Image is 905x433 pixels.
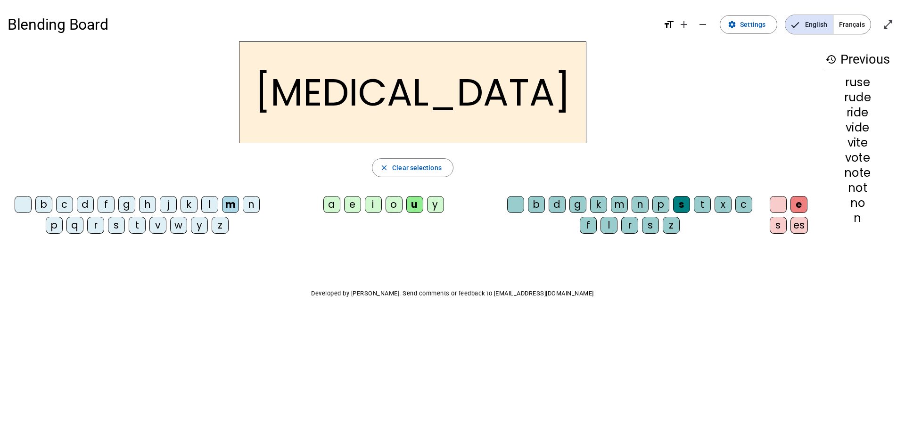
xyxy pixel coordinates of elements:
[35,196,52,213] div: b
[825,92,890,103] div: rude
[46,217,63,234] div: p
[790,217,808,234] div: es
[825,182,890,194] div: not
[697,19,708,30] mat-icon: remove
[735,196,752,213] div: c
[191,217,208,234] div: y
[160,196,177,213] div: j
[825,167,890,179] div: note
[673,196,690,213] div: s
[372,158,453,177] button: Clear selections
[601,217,617,234] div: l
[222,196,239,213] div: m
[323,196,340,213] div: a
[243,196,260,213] div: n
[882,19,894,30] mat-icon: open_in_full
[77,196,94,213] div: d
[825,107,890,118] div: ride
[652,196,669,213] div: p
[386,196,403,213] div: o
[693,15,712,34] button: Decrease font size
[632,196,649,213] div: n
[380,163,388,172] mat-icon: close
[98,196,115,213] div: f
[825,77,890,88] div: ruse
[790,196,807,213] div: e
[728,20,736,29] mat-icon: settings
[675,15,693,34] button: Increase font size
[825,49,890,70] h3: Previous
[663,217,680,234] div: z
[66,217,83,234] div: q
[569,196,586,213] div: g
[149,217,166,234] div: v
[833,15,871,34] span: Français
[825,137,890,148] div: vite
[129,217,146,234] div: t
[825,54,837,65] mat-icon: history
[8,288,897,299] p: Developed by [PERSON_NAME]. Send comments or feedback to [EMAIL_ADDRESS][DOMAIN_NAME]
[549,196,566,213] div: d
[8,9,656,40] h1: Blending Board
[825,197,890,209] div: no
[580,217,597,234] div: f
[678,19,690,30] mat-icon: add
[825,152,890,163] div: vote
[770,217,787,234] div: s
[740,19,765,30] span: Settings
[170,217,187,234] div: w
[239,41,586,143] h2: [MEDICAL_DATA]
[642,217,659,234] div: s
[879,15,897,34] button: Enter full screen
[825,212,890,224] div: n
[108,217,125,234] div: s
[201,196,218,213] div: l
[427,196,444,213] div: y
[392,162,442,173] span: Clear selections
[715,196,732,213] div: x
[663,19,675,30] mat-icon: format_size
[212,217,229,234] div: z
[87,217,104,234] div: r
[611,196,628,213] div: m
[406,196,423,213] div: u
[590,196,607,213] div: k
[720,15,777,34] button: Settings
[785,15,871,34] mat-button-toggle-group: Language selection
[365,196,382,213] div: i
[528,196,545,213] div: b
[118,196,135,213] div: g
[694,196,711,213] div: t
[785,15,833,34] span: English
[56,196,73,213] div: c
[621,217,638,234] div: r
[139,196,156,213] div: h
[344,196,361,213] div: e
[825,122,890,133] div: vide
[181,196,197,213] div: k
